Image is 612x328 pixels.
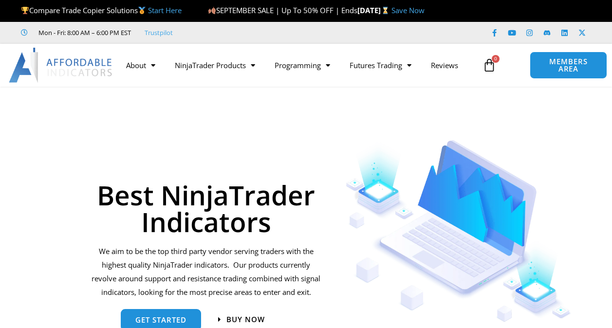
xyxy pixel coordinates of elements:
[468,51,511,79] a: 0
[530,52,607,79] a: MEMBERS AREA
[116,54,478,76] nav: Menu
[90,182,322,235] h1: Best NinjaTrader Indicators
[421,54,468,76] a: Reviews
[218,316,265,323] a: Buy now
[340,54,421,76] a: Futures Trading
[226,316,265,323] span: Buy now
[540,58,596,73] span: MEMBERS AREA
[138,7,146,14] img: 🥇
[382,7,389,14] img: ⌛
[165,54,265,76] a: NinjaTrader Products
[145,27,173,38] a: Trustpilot
[492,55,500,63] span: 0
[391,5,425,15] a: Save Now
[148,5,182,15] a: Start Here
[346,140,572,322] img: Indicators 1 | Affordable Indicators – NinjaTrader
[90,245,322,299] p: We aim to be the top third party vendor serving traders with the highest quality NinjaTrader indi...
[208,7,216,14] img: 🍂
[265,54,340,76] a: Programming
[21,5,182,15] span: Compare Trade Copier Solutions
[135,316,186,324] span: get started
[21,7,29,14] img: 🏆
[357,5,391,15] strong: [DATE]
[9,48,113,83] img: LogoAI | Affordable Indicators – NinjaTrader
[116,54,165,76] a: About
[208,5,357,15] span: SEPTEMBER SALE | Up To 50% OFF | Ends
[36,27,131,38] span: Mon - Fri: 8:00 AM – 6:00 PM EST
